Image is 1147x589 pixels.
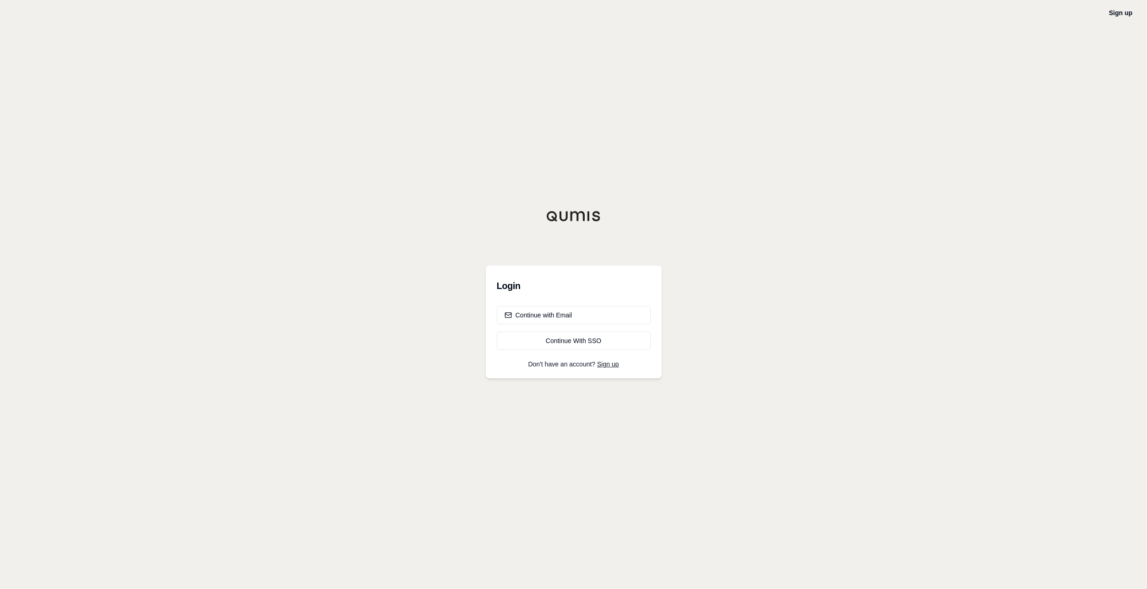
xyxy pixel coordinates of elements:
img: Qumis [546,211,601,222]
a: Sign up [1109,9,1132,16]
div: Continue with Email [505,311,572,320]
a: Sign up [597,360,619,368]
button: Continue with Email [497,306,651,324]
h3: Login [497,277,651,295]
div: Continue With SSO [505,336,643,345]
a: Continue With SSO [497,332,651,350]
p: Don't have an account? [497,361,651,367]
